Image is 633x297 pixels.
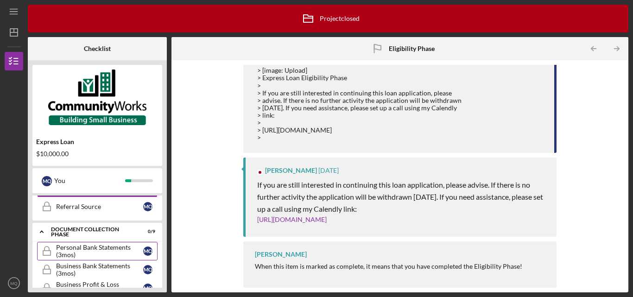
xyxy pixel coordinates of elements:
[37,260,158,279] a: Business Bank Statements (3mos)MQ
[54,173,125,189] div: You
[297,7,360,30] div: Project closed
[10,281,17,286] text: MQ
[265,167,317,174] div: [PERSON_NAME]
[257,180,544,213] span: If you are still interested in continuing this loan application, please advise. If there is no fu...
[36,150,158,158] div: $10,000.00
[139,229,155,234] div: 0 / 9
[255,263,547,292] div: When this item is marked as complete, it means that you have completed the Eligibility Phase! The...
[143,202,152,211] div: M Q
[389,45,435,52] b: Eligibility Phase
[143,265,152,274] div: M Q
[255,251,307,258] div: [PERSON_NAME]
[56,244,143,259] div: Personal Bank Statements (3mos)
[56,203,143,210] div: Referral Source
[56,281,143,296] div: Business Profit & Loss Statement (Current Year-to-Date)
[42,176,52,186] div: M Q
[37,242,158,260] a: Personal Bank Statements (3mos)MQ
[51,227,132,237] div: Document Collection Phase
[5,274,23,292] button: MQ
[36,138,158,145] div: Express Loan
[257,215,327,223] a: [URL][DOMAIN_NAME]
[37,197,158,216] a: Referral SourceMQ
[143,246,152,256] div: M Q
[318,167,339,174] time: 2025-05-19 20:15
[32,70,162,125] img: Product logo
[37,179,158,197] a: Eligibility PhaseMQ
[56,262,143,277] div: Business Bank Statements (3mos)
[143,284,152,293] div: M Q
[84,45,111,52] b: Checklist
